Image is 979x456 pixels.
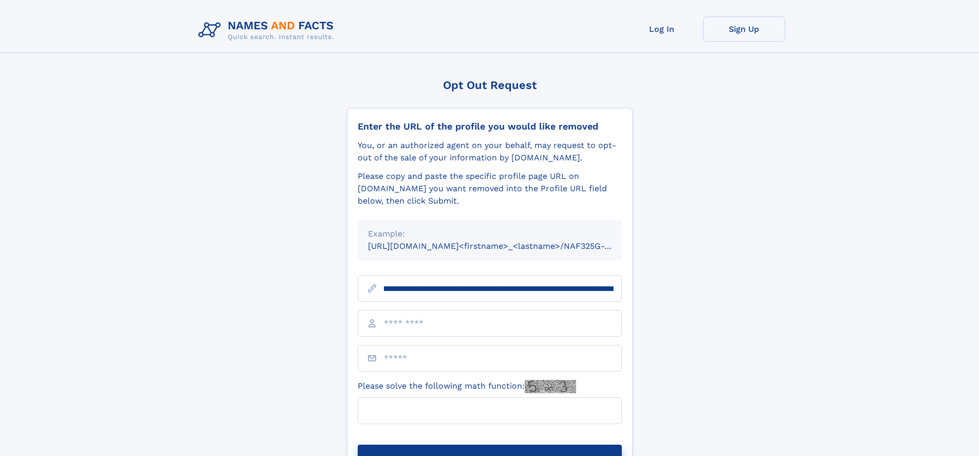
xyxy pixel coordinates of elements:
[194,16,342,44] img: Logo Names and Facts
[347,79,633,92] div: Opt Out Request
[703,16,785,42] a: Sign Up
[368,228,612,240] div: Example:
[621,16,703,42] a: Log In
[358,170,622,207] div: Please copy and paste the specific profile page URL on [DOMAIN_NAME] you want removed into the Pr...
[358,380,576,393] label: Please solve the following math function:
[358,139,622,164] div: You, or an authorized agent on your behalf, may request to opt-out of the sale of your informatio...
[358,121,622,132] div: Enter the URL of the profile you would like removed
[368,241,641,251] small: [URL][DOMAIN_NAME]<firstname>_<lastname>/NAF325G-xxxxxxxx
